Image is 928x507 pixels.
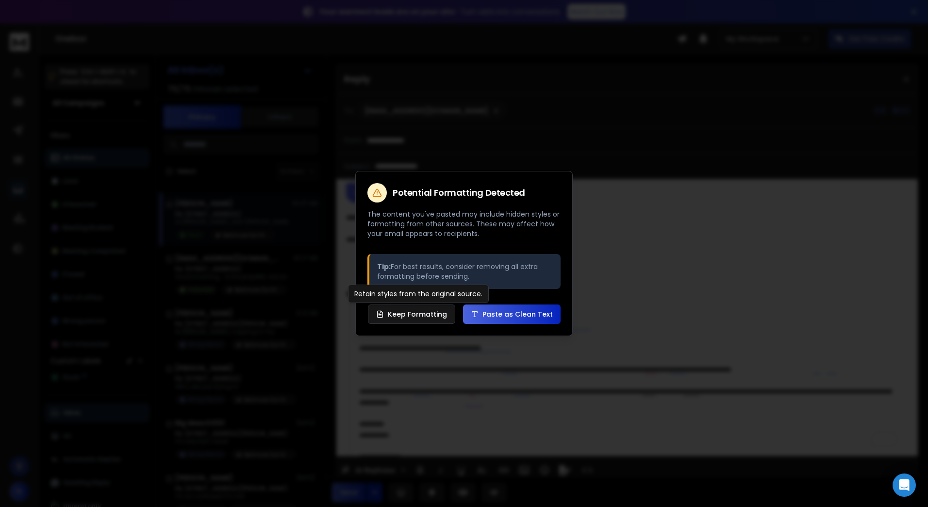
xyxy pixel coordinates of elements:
[377,262,553,281] p: For best results, consider removing all extra formatting before sending.
[367,209,561,238] p: The content you've pasted may include hidden styles or formatting from other sources. These may a...
[893,473,916,497] div: Open Intercom Messenger
[368,304,455,324] button: Keep Formatting
[463,304,561,324] button: Paste as Clean Text
[377,262,391,271] strong: Tip:
[348,285,489,303] div: Retain styles from the original source.
[393,188,525,197] h2: Potential Formatting Detected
